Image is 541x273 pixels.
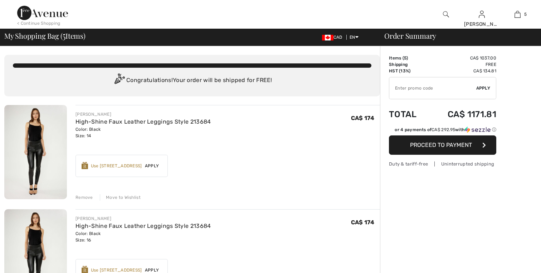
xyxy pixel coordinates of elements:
[389,61,428,68] td: Shipping
[75,222,211,229] a: High-Shine Faux Leather Leggings Style 213684
[410,142,472,148] span: Proceed to Payment
[389,77,476,99] input: Promo code
[389,55,428,61] td: Items ( )
[82,162,88,169] img: Reward-Logo.svg
[91,163,142,169] div: Use [STREET_ADDRESS]
[389,161,496,167] div: Duty & tariff-free | Uninterrupted shipping
[428,55,496,61] td: CA$ 1037.00
[465,126,491,133] img: Sezzle
[389,135,496,155] button: Proceed to Payment
[82,266,88,273] img: Reward-Logo.svg
[75,230,211,243] div: Color: Black Size: 16
[75,126,211,139] div: Color: Black Size: 14
[476,85,491,91] span: Apply
[524,11,527,18] span: 5
[112,73,126,88] img: Congratulation2.svg
[17,6,68,20] img: 1ère Avenue
[432,127,455,132] span: CA$ 292.95
[63,30,65,40] span: 5
[428,102,496,126] td: CA$ 1171.81
[464,20,499,28] div: [PERSON_NAME]
[389,68,428,74] td: HST (13%)
[142,163,162,169] span: Apply
[75,111,211,118] div: [PERSON_NAME]
[376,32,537,39] div: Order Summary
[75,215,211,222] div: [PERSON_NAME]
[351,219,374,226] span: CA$ 174
[404,56,406,61] span: 5
[351,115,374,121] span: CA$ 174
[350,35,359,40] span: EN
[515,10,521,19] img: My Bag
[4,105,67,199] img: High-Shine Faux Leather Leggings Style 213684
[479,11,485,18] a: Sign In
[389,102,428,126] td: Total
[428,61,496,68] td: Free
[428,68,496,74] td: CA$ 134.81
[322,35,345,40] span: CAD
[322,35,333,40] img: Canadian Dollar
[500,10,535,19] a: 5
[395,126,496,133] div: or 4 payments of with
[100,194,141,201] div: Move to Wishlist
[13,73,371,88] div: Congratulations! Your order will be shipped for FREE!
[479,10,485,19] img: My Info
[75,118,211,125] a: High-Shine Faux Leather Leggings Style 213684
[75,194,93,201] div: Remove
[389,126,496,135] div: or 4 payments ofCA$ 292.95withSezzle Click to learn more about Sezzle
[4,32,86,39] span: My Shopping Bag ( Items)
[443,10,449,19] img: search the website
[17,20,60,27] div: < Continue Shopping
